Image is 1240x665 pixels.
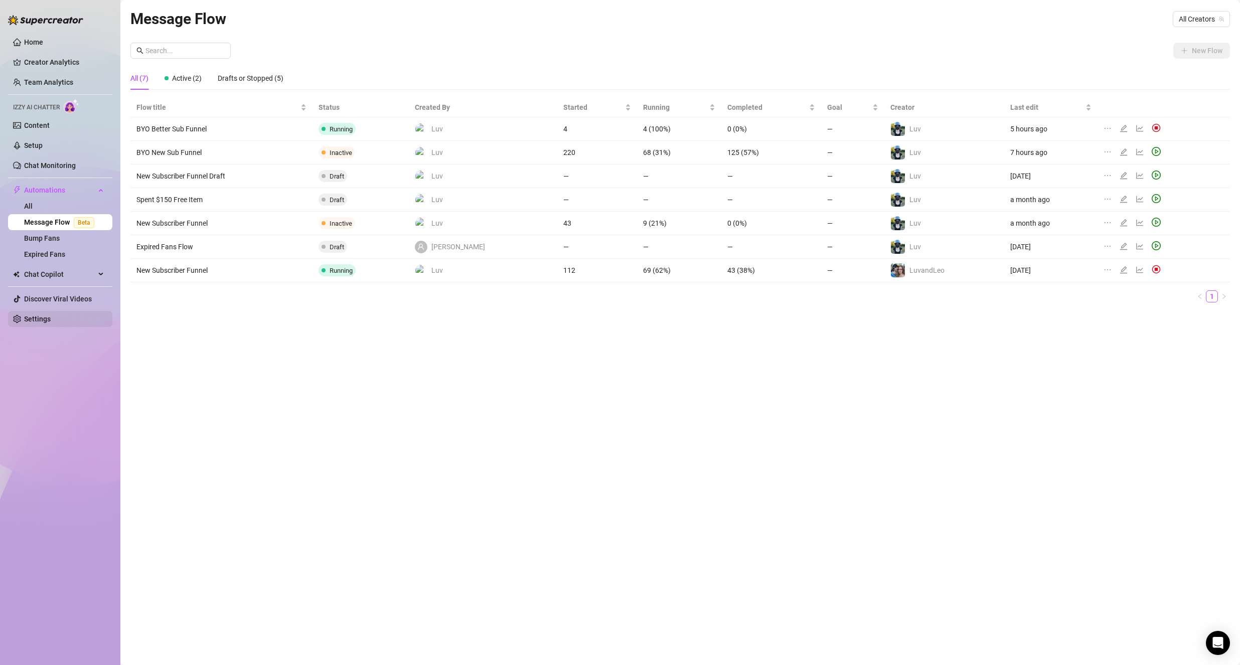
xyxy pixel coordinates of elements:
[1152,123,1161,132] img: svg%3e
[130,141,313,164] td: BYO New Sub Funnel
[1004,235,1098,259] td: [DATE]
[415,123,427,135] img: Luv
[145,45,225,56] input: Search...
[891,145,905,159] img: Luv
[431,194,443,205] span: Luv
[218,73,283,84] div: Drafts or Stopped (5)
[1152,194,1161,203] span: play-circle
[1194,290,1206,302] button: left
[827,102,870,113] span: Goal
[637,98,721,117] th: Running
[24,218,98,226] a: Message FlowBeta
[1120,124,1128,132] span: edit
[1194,290,1206,302] li: Previous Page
[330,243,344,251] span: Draft
[891,240,905,254] img: Luv
[24,54,104,70] a: Creator Analytics
[431,171,443,182] span: Luv
[1004,188,1098,212] td: a month ago
[13,103,60,112] span: Izzy AI Chatter
[1136,266,1144,274] span: line-chart
[909,148,921,156] span: Luv
[721,235,821,259] td: —
[136,47,143,54] span: search
[821,259,884,282] td: —
[130,117,313,141] td: BYO Better Sub Funnel
[1136,148,1144,156] span: line-chart
[891,263,905,277] img: LuvandLeo‍️
[721,164,821,188] td: —
[415,218,427,229] img: Luv
[721,141,821,164] td: 125 (57%)
[557,212,637,235] td: 43
[821,164,884,188] td: —
[1206,291,1217,302] a: 1
[1120,219,1128,227] span: edit
[172,74,202,82] span: Active (2)
[1104,219,1112,227] span: ellipsis
[1010,102,1083,113] span: Last edit
[557,117,637,141] td: 4
[1004,141,1098,164] td: 7 hours ago
[1104,266,1112,274] span: ellipsis
[1221,293,1227,299] span: right
[909,219,921,227] span: Luv
[721,98,821,117] th: Completed
[557,188,637,212] td: —
[130,212,313,235] td: New Subscriber Funnel
[130,259,313,282] td: New Subscriber Funnel
[1004,164,1098,188] td: [DATE]
[415,147,427,158] img: Luv
[24,182,95,198] span: Automations
[1136,172,1144,180] span: line-chart
[721,212,821,235] td: 0 (0%)
[1104,124,1112,132] span: ellipsis
[1173,43,1230,59] button: New Flow
[1136,195,1144,203] span: line-chart
[637,212,721,235] td: 9 (21%)
[1120,195,1128,203] span: edit
[1152,218,1161,227] span: play-circle
[13,186,21,194] span: thunderbolt
[727,102,807,113] span: Completed
[330,149,352,156] span: Inactive
[24,250,65,258] a: Expired Fans
[24,38,43,46] a: Home
[1004,212,1098,235] td: a month ago
[637,235,721,259] td: —
[1120,266,1128,274] span: edit
[24,266,95,282] span: Chat Copilot
[637,164,721,188] td: —
[24,234,60,242] a: Bump Fans
[24,161,76,170] a: Chat Monitoring
[330,220,352,227] span: Inactive
[431,241,485,252] span: [PERSON_NAME]
[330,173,344,180] span: Draft
[431,147,443,158] span: Luv
[415,194,427,206] img: Luv
[1104,195,1112,203] span: ellipsis
[1136,242,1144,250] span: line-chart
[909,172,921,180] span: Luv
[330,267,353,274] span: Running
[1218,16,1224,22] span: team
[821,235,884,259] td: —
[1179,12,1224,27] span: All Creators
[891,216,905,230] img: Luv
[557,235,637,259] td: —
[637,188,721,212] td: —
[409,98,557,117] th: Created By
[909,243,921,251] span: Luv
[13,271,20,278] img: Chat Copilot
[891,193,905,207] img: Luv
[563,102,623,113] span: Started
[8,15,83,25] img: logo-BBDzfeDw.svg
[884,98,1004,117] th: Creator
[1104,172,1112,180] span: ellipsis
[1152,147,1161,156] span: play-circle
[909,266,945,274] span: LuvandLeo‍️
[1218,290,1230,302] li: Next Page
[64,99,79,113] img: AI Chatter
[130,188,313,212] td: Spent $150 Free Item
[1104,148,1112,156] span: ellipsis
